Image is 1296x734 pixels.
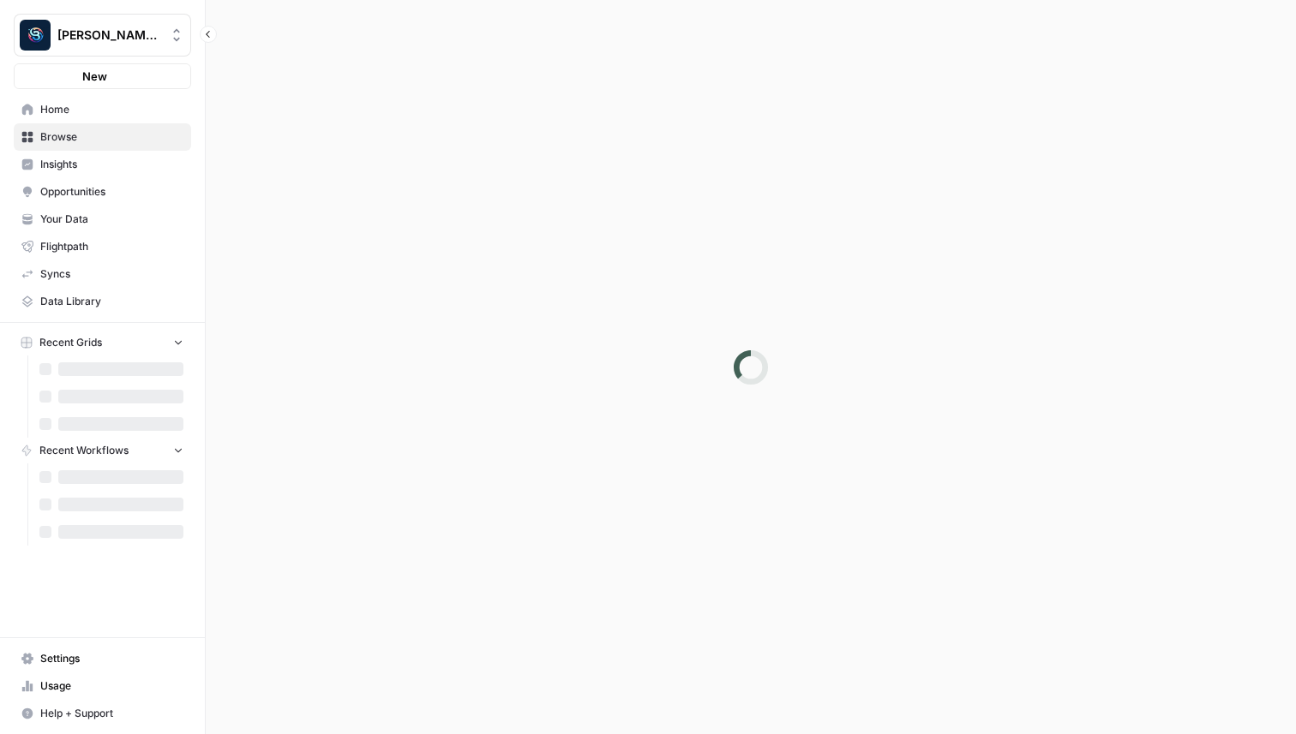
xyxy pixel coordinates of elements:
button: Workspace: Berna's Personal [14,14,191,57]
a: Syncs [14,260,191,288]
img: Berna's Personal Logo [20,20,51,51]
span: [PERSON_NAME] Personal [57,27,161,44]
span: Usage [40,678,183,694]
span: Opportunities [40,184,183,200]
a: Flightpath [14,233,191,260]
a: Settings [14,645,191,672]
button: New [14,63,191,89]
button: Recent Workflows [14,438,191,463]
button: Recent Grids [14,330,191,355]
span: Data Library [40,294,183,309]
span: Settings [40,651,183,666]
span: Syncs [40,266,183,282]
span: Recent Workflows [39,443,129,458]
a: Usage [14,672,191,700]
a: Opportunities [14,178,191,206]
a: Insights [14,151,191,178]
a: Home [14,96,191,123]
a: Your Data [14,206,191,233]
button: Help + Support [14,700,191,727]
span: Flightpath [40,239,183,254]
span: Browse [40,129,183,145]
a: Browse [14,123,191,151]
span: Home [40,102,183,117]
span: New [82,68,107,85]
span: Your Data [40,212,183,227]
span: Help + Support [40,706,183,721]
a: Data Library [14,288,191,315]
span: Recent Grids [39,335,102,350]
span: Insights [40,157,183,172]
